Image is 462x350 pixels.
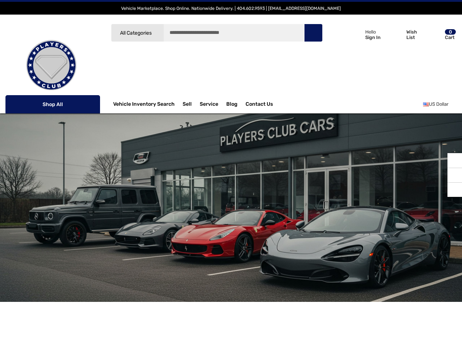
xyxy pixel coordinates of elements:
[365,35,381,40] p: Sign In
[406,29,426,40] p: Wish List
[423,97,457,112] a: USD
[451,172,458,179] svg: Social Media
[430,30,441,40] svg: Review Your Cart
[445,29,456,35] p: 0
[365,29,381,35] p: Hello
[113,101,175,109] a: Vehicle Inventory Search
[351,29,361,39] svg: Icon User Account
[120,30,152,36] span: All Categories
[121,6,341,11] span: Vehicle Marketplace. Shop Online. Nationwide Delivery. | 404.602.9593 | [EMAIL_ADDRESS][DOMAIN_NAME]
[304,24,322,42] button: Search
[226,101,238,109] a: Blog
[13,100,24,109] svg: Icon Line
[391,30,402,40] svg: Wish List
[426,22,457,50] a: Cart with 0 items
[200,101,218,109] a: Service
[5,95,100,113] p: Shop All
[343,22,384,47] a: Sign in
[246,101,273,109] a: Contact Us
[87,102,92,107] svg: Icon Arrow Down
[153,30,158,36] svg: Icon Arrow Down
[451,157,458,164] svg: Recently Viewed
[183,97,200,112] a: Sell
[183,101,192,109] span: Sell
[388,22,426,47] a: Wish List Wish List
[445,35,456,40] p: Cart
[111,24,164,42] a: All Categories Icon Arrow Down Icon Arrow Up
[447,186,462,194] svg: Top
[15,29,88,102] img: Players Club | Cars For Sale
